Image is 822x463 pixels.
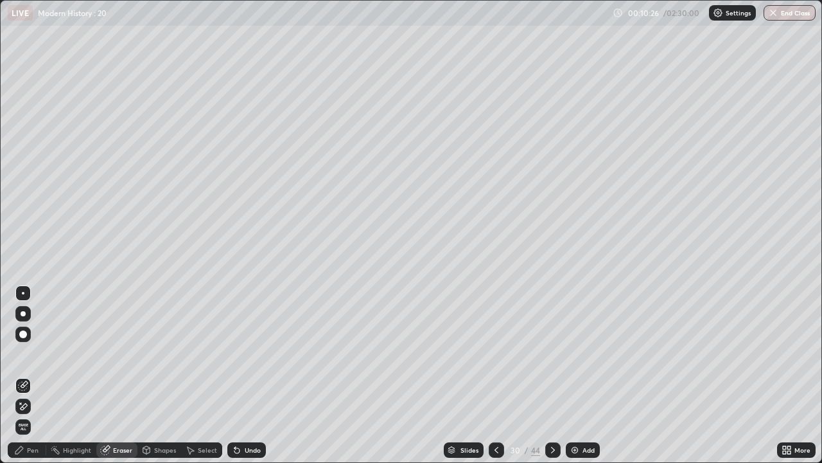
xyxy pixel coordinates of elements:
img: add-slide-button [570,445,580,455]
div: Shapes [154,447,176,453]
img: class-settings-icons [713,8,723,18]
span: Erase all [16,423,30,431]
div: Undo [245,447,261,453]
div: More [794,447,810,453]
div: Add [582,447,595,453]
div: Slides [460,447,478,453]
p: LIVE [12,8,29,18]
div: Pen [27,447,39,453]
div: 30 [509,446,522,454]
div: Highlight [63,447,91,453]
p: Settings [726,10,751,16]
div: 44 [531,444,540,456]
p: Modern History : 20 [38,8,107,18]
img: end-class-cross [768,8,778,18]
div: Select [198,447,217,453]
button: End Class [764,5,816,21]
div: Eraser [113,447,132,453]
div: / [525,446,529,454]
